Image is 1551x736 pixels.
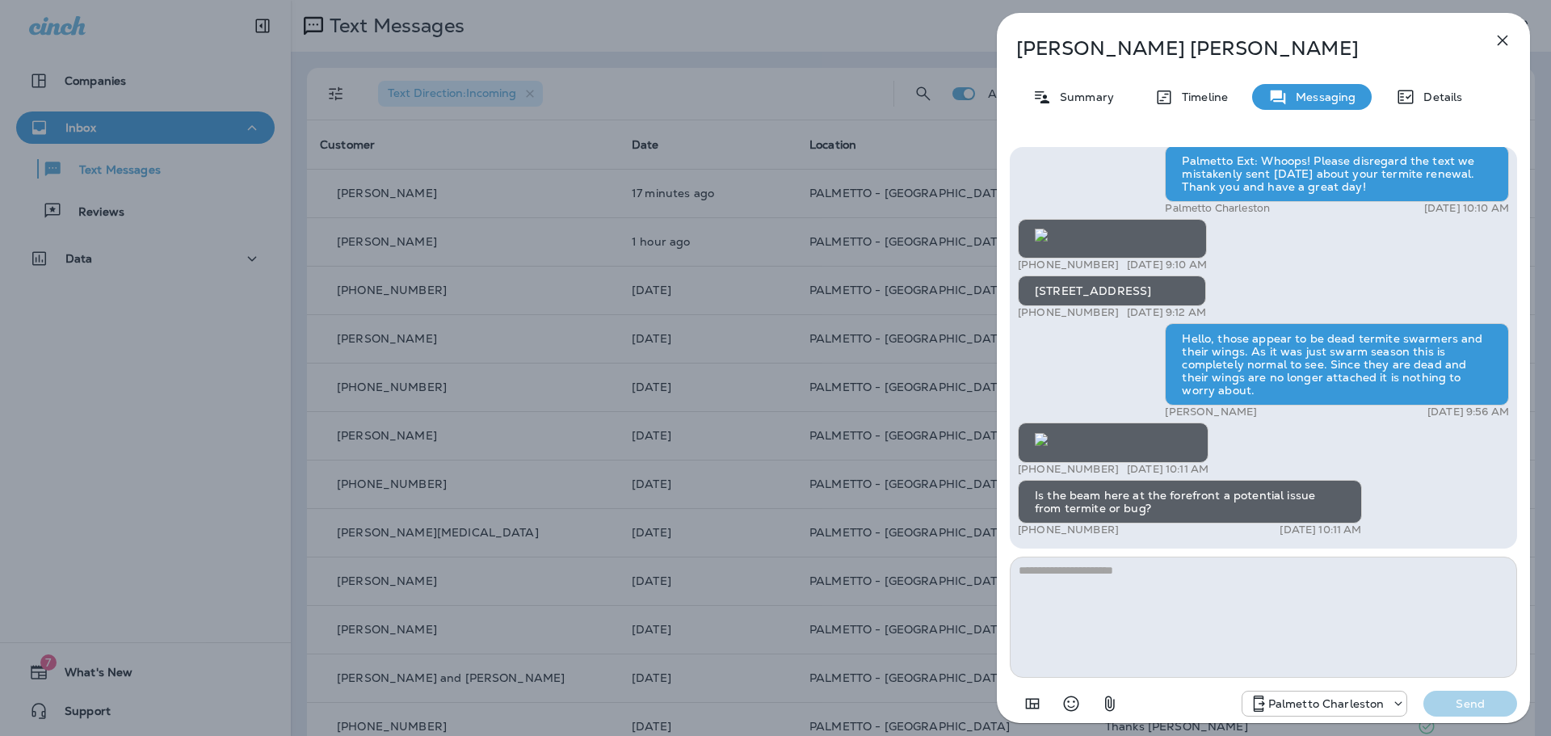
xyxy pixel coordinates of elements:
[1016,688,1049,720] button: Add in a premade template
[1165,406,1257,418] p: [PERSON_NAME]
[1127,306,1206,319] p: [DATE] 9:12 AM
[1018,275,1206,306] div: [STREET_ADDRESS]
[1035,229,1048,242] img: twilio-download
[1016,37,1457,60] p: [PERSON_NAME] [PERSON_NAME]
[1427,406,1509,418] p: [DATE] 9:56 AM
[1415,90,1462,103] p: Details
[1018,524,1119,536] p: [PHONE_NUMBER]
[1055,688,1087,720] button: Select an emoji
[1018,306,1119,319] p: [PHONE_NUMBER]
[1288,90,1356,103] p: Messaging
[1127,259,1207,271] p: [DATE] 9:10 AM
[1052,90,1114,103] p: Summary
[1165,323,1509,406] div: Hello, those appear to be dead termite swarmers and their wings. As it was just swarm season this...
[1174,90,1228,103] p: Timeline
[1018,463,1119,476] p: [PHONE_NUMBER]
[1127,463,1208,476] p: [DATE] 10:11 AM
[1268,697,1385,710] p: Palmetto Charleston
[1165,202,1270,215] p: Palmetto Charleston
[1280,524,1361,536] p: [DATE] 10:11 AM
[1018,480,1362,524] div: Is the beam here at the forefront a potential issue from termite or bug?
[1424,202,1509,215] p: [DATE] 10:10 AM
[1035,433,1048,446] img: twilio-download
[1165,145,1509,202] div: Palmetto Ext: Whoops! Please disregard the text we mistakenly sent [DATE] about your termite rene...
[1018,259,1119,271] p: [PHONE_NUMBER]
[1242,694,1407,713] div: +1 (843) 277-8322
